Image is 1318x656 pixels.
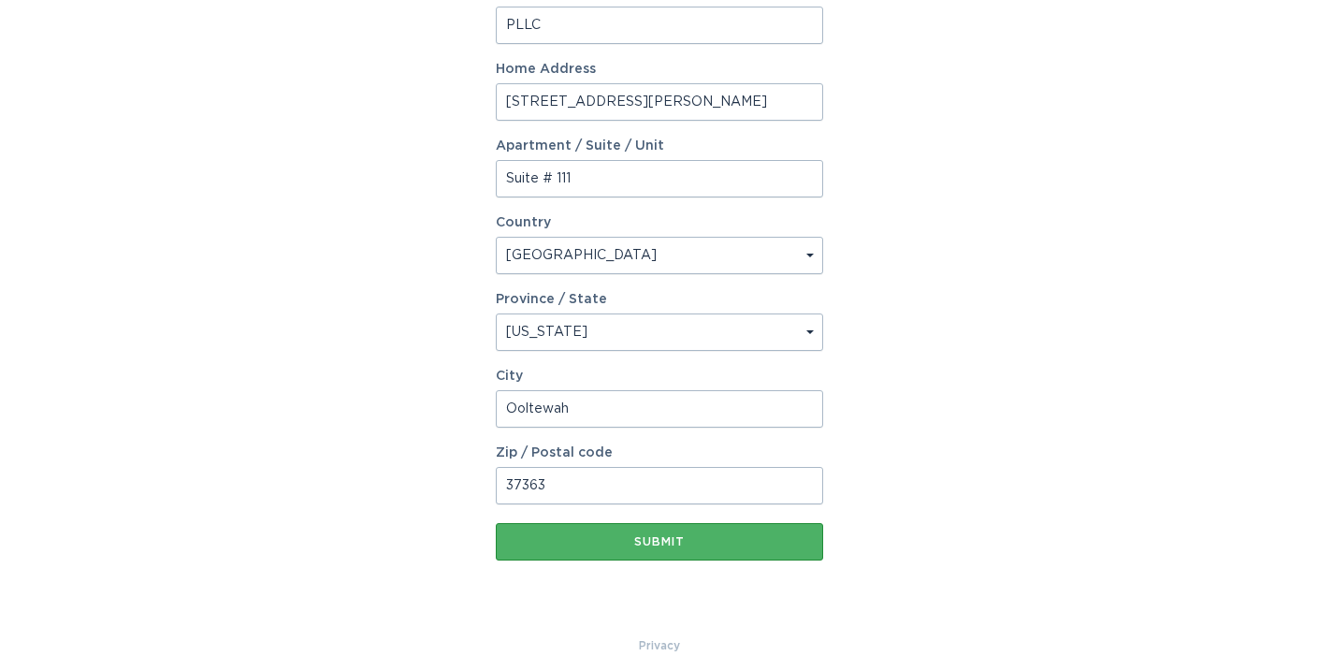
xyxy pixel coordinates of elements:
[505,536,814,547] div: Submit
[639,635,680,656] a: Privacy Policy & Terms of Use
[496,523,823,561] button: Submit
[496,446,823,459] label: Zip / Postal code
[496,370,823,383] label: City
[496,63,823,76] label: Home Address
[496,139,823,153] label: Apartment / Suite / Unit
[496,216,551,229] label: Country
[496,293,607,306] label: Province / State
